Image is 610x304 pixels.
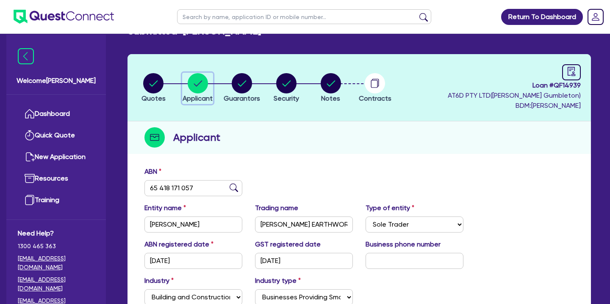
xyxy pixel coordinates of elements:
span: Contracts [359,94,391,102]
img: step-icon [144,127,165,148]
label: Industry type [255,276,301,286]
img: resources [25,173,35,183]
label: Entity name [144,203,186,213]
span: Notes [321,94,340,102]
label: Business phone number [366,239,441,249]
span: Loan # QF14939 [448,80,581,90]
a: New Application [18,146,94,168]
span: audit [567,67,576,76]
img: abn-lookup icon [230,183,238,192]
button: Quotes [141,73,166,104]
a: Quick Quote [18,125,94,146]
button: Guarantors [223,73,261,104]
img: icon-menu-close [18,48,34,64]
label: ABN registered date [144,239,213,249]
h2: Applicant [173,130,220,145]
a: Dashboard [18,103,94,125]
a: audit [562,64,581,80]
a: [EMAIL_ADDRESS][DOMAIN_NAME] [18,275,94,293]
a: Resources [18,168,94,189]
button: Contracts [358,73,392,104]
label: Type of entity [366,203,414,213]
button: Applicant [182,73,213,104]
img: training [25,195,35,205]
img: quick-quote [25,130,35,140]
span: Guarantors [224,94,260,102]
span: Welcome [PERSON_NAME] [17,76,96,86]
input: DD / MM / YYYY [255,253,353,269]
a: [EMAIL_ADDRESS][DOMAIN_NAME] [18,254,94,272]
label: ABN [144,167,161,177]
span: Quotes [141,94,166,102]
a: Dropdown toggle [585,6,607,28]
label: Industry [144,276,174,286]
input: Search by name, application ID or mobile number... [177,9,431,24]
span: Security [274,94,299,102]
button: Notes [320,73,341,104]
span: Need Help? [18,228,94,238]
input: DD / MM / YYYY [144,253,242,269]
img: new-application [25,152,35,162]
button: Security [273,73,299,104]
span: AT6D PTY LTD ( [PERSON_NAME] Gumbleton ) [448,91,581,99]
span: 1300 465 363 [18,242,94,251]
a: Return To Dashboard [501,9,583,25]
span: Applicant [183,94,213,102]
label: GST registered date [255,239,321,249]
a: Training [18,189,94,211]
label: Trading name [255,203,298,213]
img: quest-connect-logo-blue [14,10,114,24]
span: BDM: [PERSON_NAME] [448,101,581,111]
